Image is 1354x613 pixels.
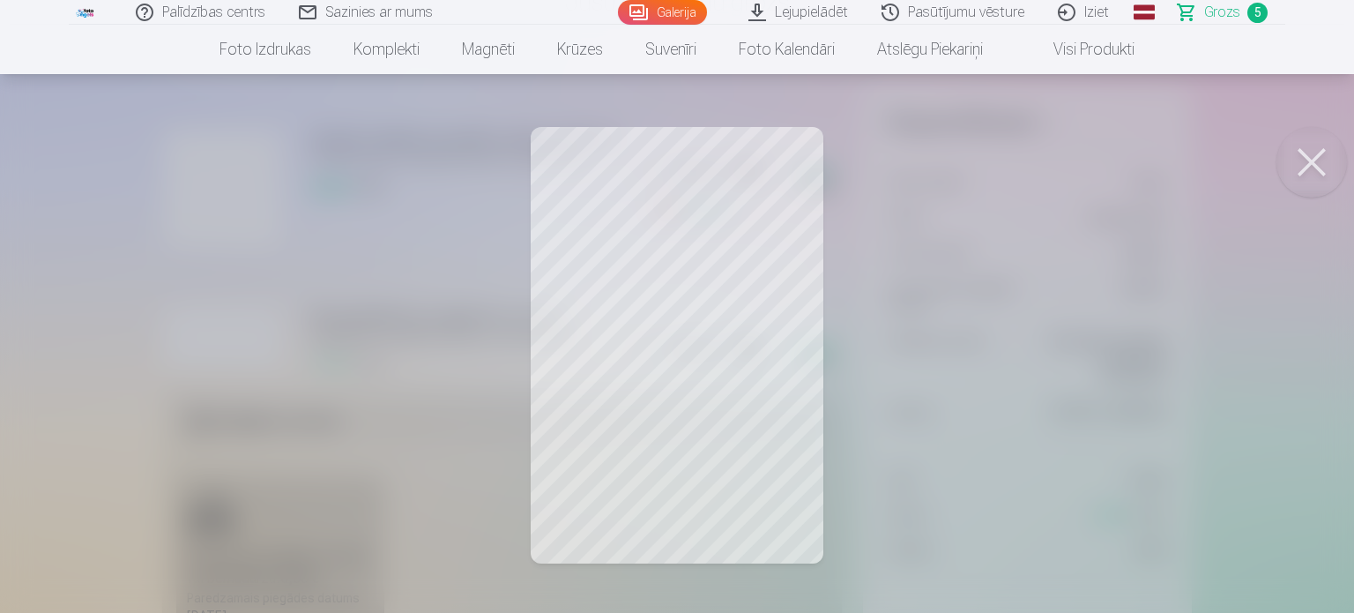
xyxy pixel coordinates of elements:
[1004,25,1156,74] a: Visi produkti
[1204,2,1240,23] span: Grozs
[198,25,332,74] a: Foto izdrukas
[856,25,1004,74] a: Atslēgu piekariņi
[76,7,95,18] img: /fa1
[332,25,441,74] a: Komplekti
[536,25,624,74] a: Krūzes
[441,25,536,74] a: Magnēti
[718,25,856,74] a: Foto kalendāri
[1247,3,1268,23] span: 5
[624,25,718,74] a: Suvenīri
